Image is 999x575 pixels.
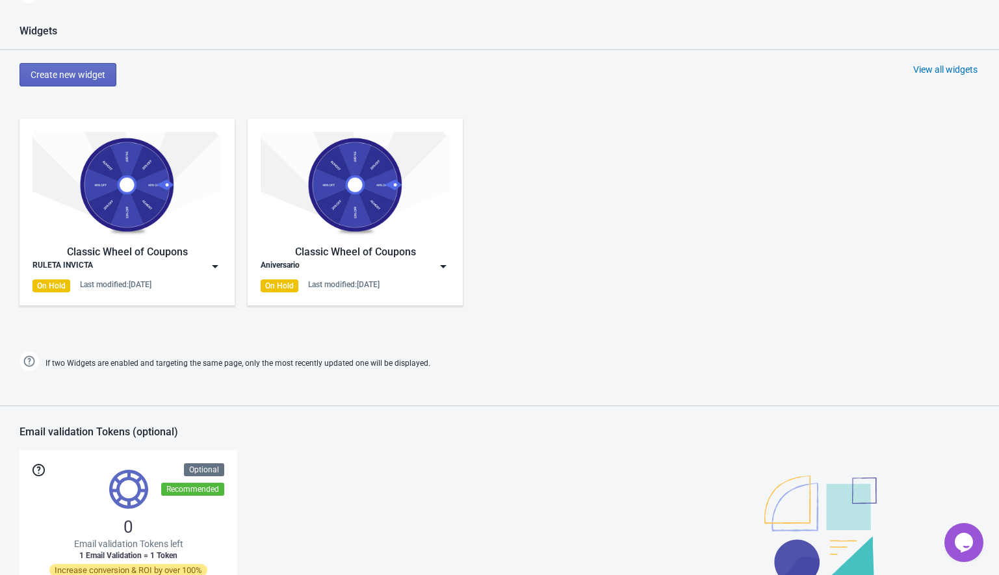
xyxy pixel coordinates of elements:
[32,132,222,238] img: classic_game.jpg
[45,353,430,374] span: If two Widgets are enabled and targeting the same page, only the most recently updated one will b...
[79,550,177,561] span: 1 Email Validation = 1 Token
[74,537,183,550] span: Email validation Tokens left
[32,244,222,260] div: Classic Wheel of Coupons
[80,279,151,290] div: Last modified: [DATE]
[109,470,148,509] img: tokens.svg
[944,523,986,562] iframe: chat widget
[437,260,450,273] img: dropdown.png
[19,351,39,371] img: help.png
[32,279,70,292] div: On Hold
[308,279,380,290] div: Last modified: [DATE]
[261,260,300,273] div: Aniversario
[161,483,224,496] div: Recommended
[209,260,222,273] img: dropdown.png
[261,279,298,292] div: On Hold
[31,70,105,80] span: Create new widget
[261,244,450,260] div: Classic Wheel of Coupons
[32,260,93,273] div: RULETA INVICTA
[123,517,133,537] span: 0
[184,463,224,476] div: Optional
[261,132,450,238] img: classic_game.jpg
[913,63,978,76] div: View all widgets
[19,63,116,86] button: Create new widget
